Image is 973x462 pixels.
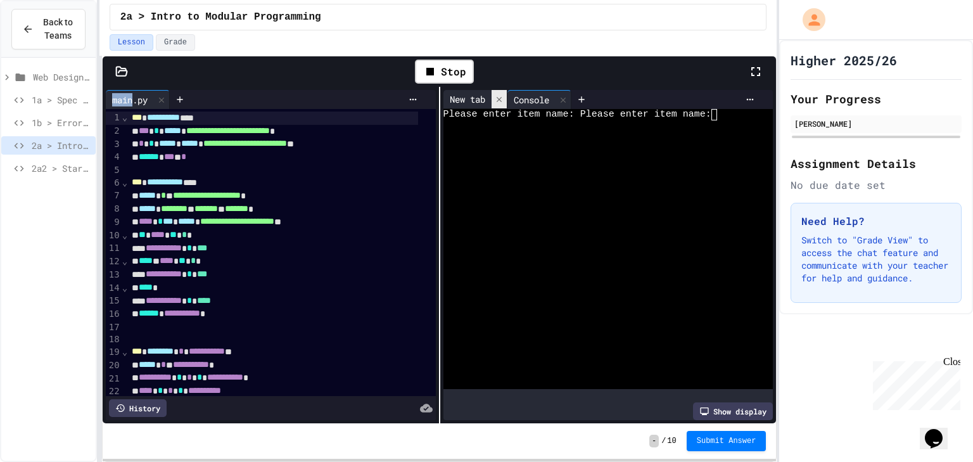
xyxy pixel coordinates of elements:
button: Submit Answer [687,431,766,451]
div: Console [507,90,571,109]
span: Back to Teams [41,16,75,42]
h2: Your Progress [791,90,962,108]
div: 7 [106,189,122,203]
span: 2a > Intro to Modular Programming [32,139,91,152]
div: 6 [106,177,122,190]
div: 18 [106,333,122,346]
div: [PERSON_NAME] [794,118,958,129]
div: Console [507,93,556,106]
span: 10 [667,436,676,446]
div: 13 [106,269,122,282]
div: 15 [106,295,122,308]
div: main.py [106,90,170,109]
div: Chat with us now!Close [5,5,87,80]
h3: Need Help? [801,214,951,229]
div: 10 [106,229,122,243]
div: 21 [106,373,122,386]
div: New tab [443,90,507,109]
div: My Account [789,5,829,34]
h1: Higher 2025/26 [791,51,897,69]
div: No due date set [791,177,962,193]
div: 8 [106,203,122,216]
div: Stop [415,60,474,84]
div: 16 [106,308,122,321]
h2: Assignment Details [791,155,962,172]
span: Fold line [122,347,128,357]
button: Grade [156,34,195,51]
div: 1 [106,112,122,125]
iframe: chat widget [920,411,960,449]
div: 20 [106,359,122,373]
span: 2a2 > Starter > Parameter Passing [32,162,91,175]
div: Show display [693,402,773,420]
button: Back to Teams [11,9,86,49]
div: 19 [106,346,122,359]
div: 11 [106,242,122,255]
span: Web Design & Development [33,70,91,84]
div: 22 [106,385,122,399]
p: Switch to "Grade View" to access the chat feature and communicate with your teacher for help and ... [801,234,951,285]
span: Fold line [122,256,128,266]
span: Fold line [122,230,128,240]
span: Fold line [122,112,128,122]
span: 1b > Error Correction - N5 Spec [32,116,91,129]
span: Fold line [122,283,128,293]
div: 3 [106,138,122,151]
div: 12 [106,255,122,269]
iframe: chat widget [868,356,960,410]
div: main.py [106,93,154,106]
div: 9 [106,216,122,229]
div: History [109,399,167,417]
div: 2 [106,125,122,138]
span: Fold line [122,177,128,188]
span: Please enter item name: Please enter item name: [443,109,711,120]
span: 2a > Intro to Modular Programming [120,10,321,25]
div: New tab [443,93,492,106]
div: 17 [106,321,122,334]
span: Submit Answer [697,436,756,446]
div: 5 [106,164,122,177]
span: - [649,435,659,447]
span: 1a > Spec N5 Software Assignment [32,93,91,106]
span: / [661,436,666,446]
div: 14 [106,282,122,295]
button: Lesson [110,34,153,51]
div: 4 [106,151,122,164]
